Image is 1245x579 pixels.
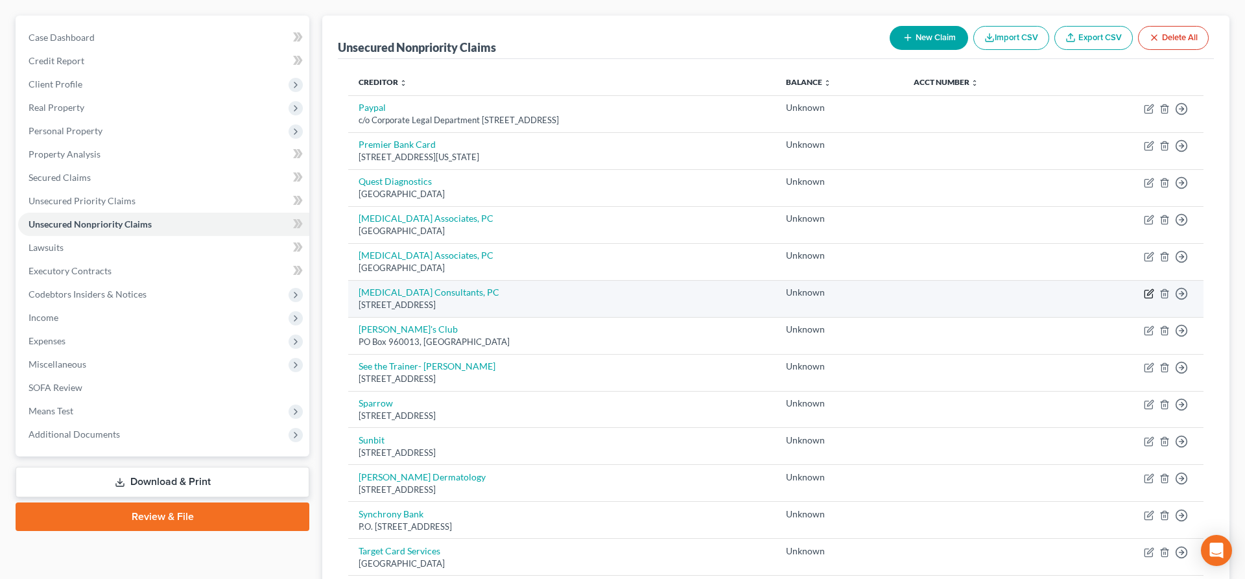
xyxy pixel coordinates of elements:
span: Real Property [29,102,84,113]
a: Synchrony Bank [359,508,423,519]
a: [MEDICAL_DATA] Associates, PC [359,250,493,261]
a: Case Dashboard [18,26,309,49]
span: Personal Property [29,125,102,136]
span: Miscellaneous [29,359,86,370]
div: P.O. [STREET_ADDRESS] [359,521,765,533]
a: See the Trainer- [PERSON_NAME] [359,360,495,372]
div: Unknown [786,397,893,410]
a: Creditor unfold_more [359,77,407,87]
div: c/o Corporate Legal Department [STREET_ADDRESS] [359,114,765,126]
a: Property Analysis [18,143,309,166]
div: PO Box 960013, [GEOGRAPHIC_DATA] [359,336,765,348]
span: Case Dashboard [29,32,95,43]
i: unfold_more [971,79,978,87]
span: Property Analysis [29,148,101,160]
a: Target Card Services [359,545,440,556]
a: Review & File [16,502,309,531]
div: Unknown [786,249,893,262]
span: Client Profile [29,78,82,89]
a: Sunbit [359,434,385,445]
div: Unknown [786,286,893,299]
button: Import CSV [973,26,1049,50]
span: Executory Contracts [29,265,112,276]
i: unfold_more [824,79,831,87]
a: Export CSV [1054,26,1133,50]
a: Executory Contracts [18,259,309,283]
span: Income [29,312,58,323]
div: Unknown [786,360,893,373]
div: [STREET_ADDRESS] [359,299,765,311]
div: Unknown [786,545,893,558]
button: Delete All [1138,26,1209,50]
span: SOFA Review [29,382,82,393]
i: unfold_more [399,79,407,87]
span: Additional Documents [29,429,120,440]
a: [MEDICAL_DATA] Associates, PC [359,213,493,224]
span: Means Test [29,405,73,416]
span: Secured Claims [29,172,91,183]
a: Download & Print [16,467,309,497]
span: Credit Report [29,55,84,66]
span: Codebtors Insiders & Notices [29,289,147,300]
a: Unsecured Nonpriority Claims [18,213,309,236]
div: Unsecured Nonpriority Claims [338,40,496,55]
a: Sparrow [359,397,393,408]
div: [STREET_ADDRESS] [359,484,765,496]
div: [GEOGRAPHIC_DATA] [359,558,765,570]
div: [GEOGRAPHIC_DATA] [359,262,765,274]
a: Secured Claims [18,166,309,189]
div: [STREET_ADDRESS] [359,373,765,385]
div: Unknown [786,434,893,447]
a: [MEDICAL_DATA] Consultants, PC [359,287,499,298]
div: Unknown [786,101,893,114]
a: Balance unfold_more [786,77,831,87]
div: [GEOGRAPHIC_DATA] [359,188,765,200]
div: [GEOGRAPHIC_DATA] [359,225,765,237]
div: [STREET_ADDRESS][US_STATE] [359,151,765,163]
a: [PERSON_NAME] Dermatology [359,471,486,482]
span: Lawsuits [29,242,64,253]
div: [STREET_ADDRESS] [359,410,765,422]
div: Open Intercom Messenger [1201,535,1232,566]
a: SOFA Review [18,376,309,399]
div: Unknown [786,175,893,188]
a: Lawsuits [18,236,309,259]
a: Premier Bank Card [359,139,436,150]
div: Unknown [786,138,893,151]
span: Expenses [29,335,65,346]
a: Acct Number unfold_more [914,77,978,87]
div: [STREET_ADDRESS] [359,447,765,459]
a: Quest Diagnostics [359,176,432,187]
a: Unsecured Priority Claims [18,189,309,213]
a: [PERSON_NAME]'s Club [359,324,458,335]
a: Paypal [359,102,386,113]
button: New Claim [890,26,968,50]
a: Credit Report [18,49,309,73]
div: Unknown [786,323,893,336]
div: Unknown [786,471,893,484]
div: Unknown [786,212,893,225]
span: Unsecured Nonpriority Claims [29,219,152,230]
span: Unsecured Priority Claims [29,195,136,206]
div: Unknown [786,508,893,521]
